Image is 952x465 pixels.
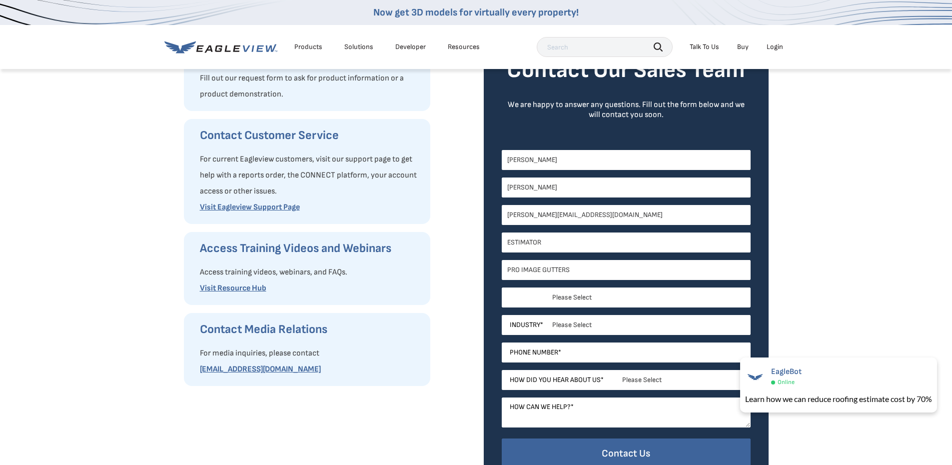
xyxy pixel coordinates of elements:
div: We are happy to answer any questions. Fill out the form below and we will contact you soon. [502,100,751,120]
p: Fill out our request form to ask for product information or a product demonstration. [200,70,420,102]
a: Visit Eagleview Support Page [200,202,300,212]
a: Buy [737,42,749,51]
p: For media inquiries, please contact [200,345,420,361]
span: EagleBot [771,367,802,376]
a: Visit Resource Hub [200,283,266,293]
input: Search [537,37,673,57]
div: Resources [448,42,480,51]
div: Products [294,42,322,51]
div: Solutions [344,42,373,51]
div: Talk To Us [690,42,719,51]
h3: Access Training Videos and Webinars [200,240,420,256]
div: Login [767,42,783,51]
p: For current Eagleview customers, visit our support page to get help with a reports order, the CON... [200,151,420,199]
strong: Contact Our Sales Team [507,56,745,84]
a: Now get 3D models for virtually every property! [373,6,579,18]
a: Developer [395,42,426,51]
span: Online [778,378,795,386]
p: Access training videos, webinars, and FAQs. [200,264,420,280]
h3: Contact Customer Service [200,127,420,143]
a: [EMAIL_ADDRESS][DOMAIN_NAME] [200,364,321,374]
div: Learn how we can reduce roofing estimate cost by 70% [745,393,932,405]
h3: Contact Media Relations [200,321,420,337]
img: EagleBot [745,367,765,387]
